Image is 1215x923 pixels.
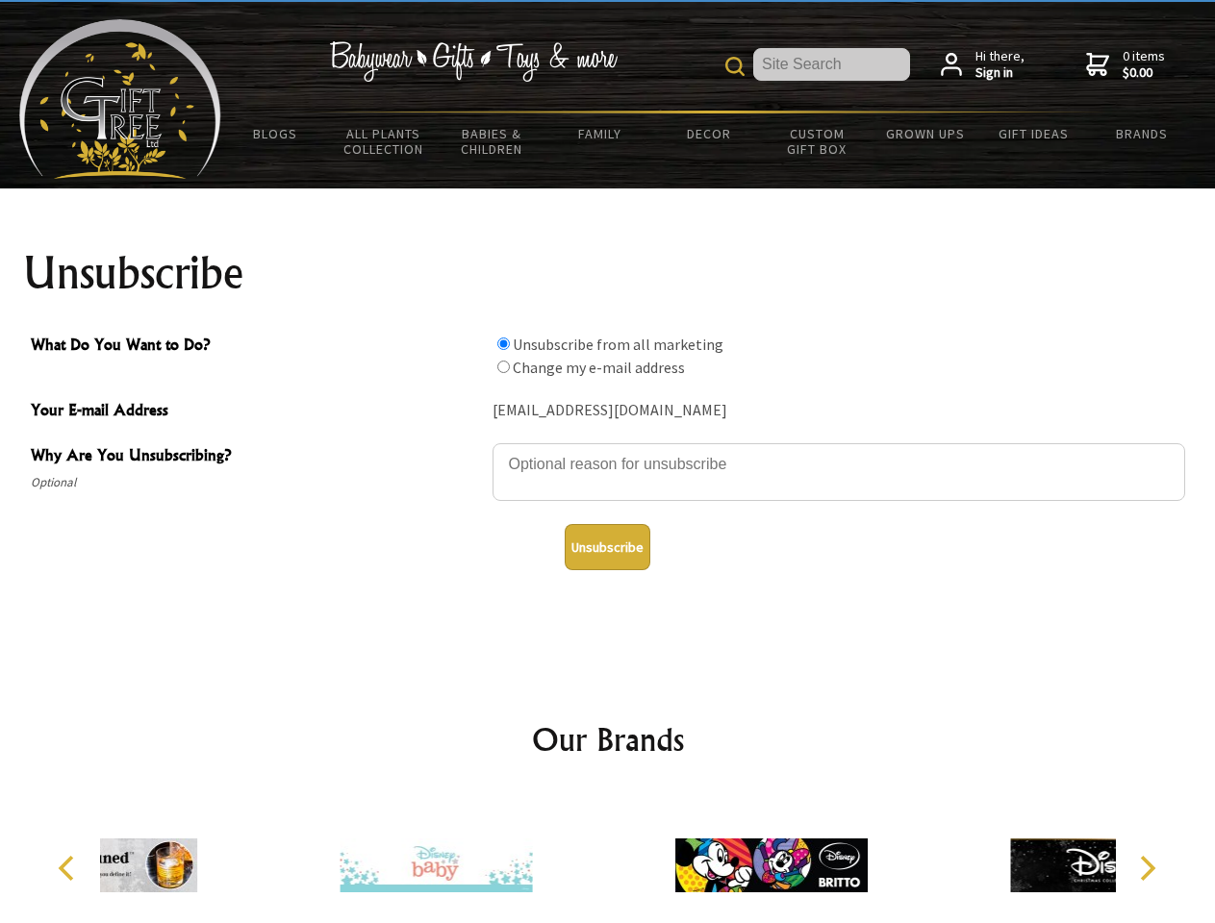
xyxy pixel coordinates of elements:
button: Next [1126,847,1168,889]
span: 0 items [1123,47,1165,82]
input: What Do You Want to Do? [497,337,510,350]
button: Previous [48,847,90,889]
strong: $0.00 [1123,64,1165,82]
button: Unsubscribe [565,524,650,570]
a: Family [546,113,655,154]
h2: Our Brands [38,716,1177,762]
img: product search [725,57,745,76]
label: Change my e-mail address [513,358,685,377]
a: All Plants Collection [330,113,439,169]
a: Custom Gift Box [763,113,872,169]
strong: Sign in [975,64,1025,82]
textarea: Why Are You Unsubscribing? [493,443,1185,501]
a: Babies & Children [438,113,546,169]
input: What Do You Want to Do? [497,361,510,373]
h1: Unsubscribe [23,250,1193,296]
span: What Do You Want to Do? [31,333,483,361]
input: Site Search [753,48,910,81]
img: Babywear - Gifts - Toys & more [329,41,618,82]
label: Unsubscribe from all marketing [513,335,723,354]
a: Gift Ideas [979,113,1088,154]
a: 0 items$0.00 [1086,48,1165,82]
a: Decor [654,113,763,154]
a: Hi there,Sign in [941,48,1025,82]
img: Babyware - Gifts - Toys and more... [19,19,221,179]
a: Brands [1088,113,1197,154]
span: Optional [31,471,483,494]
span: Your E-mail Address [31,398,483,426]
span: Hi there, [975,48,1025,82]
span: Why Are You Unsubscribing? [31,443,483,471]
div: [EMAIL_ADDRESS][DOMAIN_NAME] [493,396,1185,426]
a: BLOGS [221,113,330,154]
a: Grown Ups [871,113,979,154]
